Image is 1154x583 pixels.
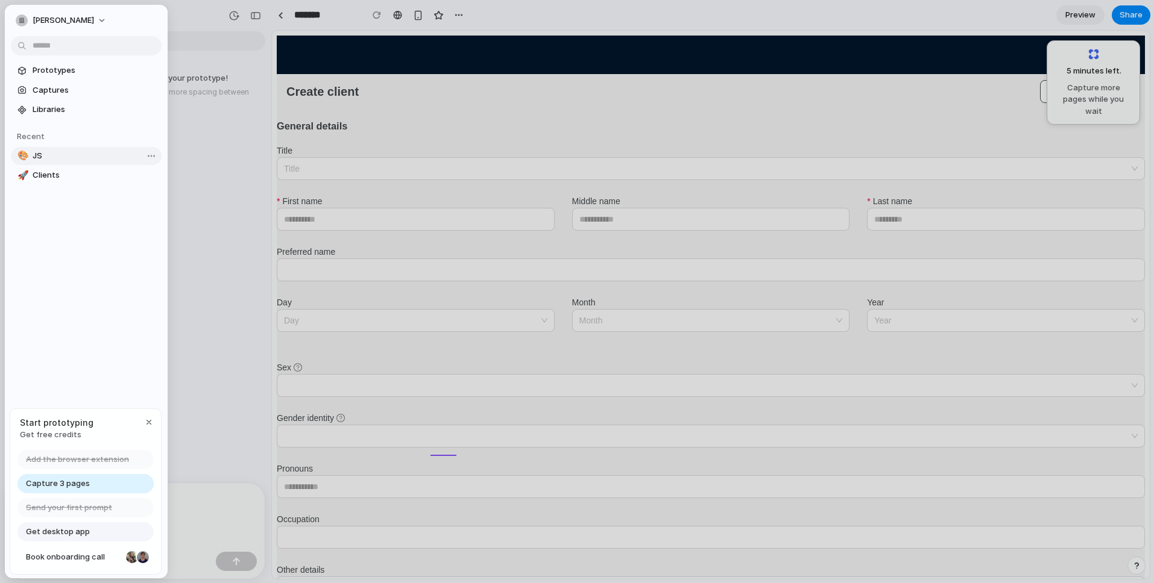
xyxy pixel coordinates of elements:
input: Day [12,279,268,301]
button: 🚀 [16,169,28,181]
span: Captures [33,84,157,96]
label: Middle name [300,164,357,177]
span: Cancel [778,54,804,67]
div: Christian Iacullo [136,550,150,564]
span: question-circle [65,383,73,391]
a: Get desktop app [17,522,154,541]
span: question-circle [22,332,30,341]
span: [PERSON_NAME] [33,14,94,26]
span: Book onboarding call [26,551,121,563]
input: Month [307,279,564,301]
input: Preferred name [5,228,873,251]
a: Libraries [11,101,162,119]
span: Prototypes [33,64,157,76]
label: Day [5,265,28,278]
div: 🚀 [17,169,26,182]
label: Title [5,113,29,126]
span: Send your first prompt [26,502,112,514]
label: Other details [5,532,61,546]
button: Cancel [768,49,814,72]
input: Middle name [300,177,578,200]
input: Pronouns [5,444,873,467]
span: Get desktop app [26,526,90,538]
span: JS [33,150,157,162]
label: Year [595,265,620,278]
button: Create [819,49,863,72]
input: Year [602,279,859,301]
a: 🎨JS [11,147,162,165]
span: Get free credits [20,429,93,441]
span: Create [828,54,854,67]
span: Add the browser extension [26,454,129,466]
h3: General details [5,88,873,104]
div: 🎨 [17,149,26,163]
span: Recent [17,131,45,141]
label: Gender identity [5,381,81,394]
label: Occupation [5,482,56,495]
a: Book onboarding call [17,547,154,567]
input: Last name [595,177,873,200]
a: Captures [11,81,162,99]
label: Pronouns [5,431,49,444]
input: First name [5,177,283,200]
label: Last name [595,164,649,177]
span: Clients [33,169,157,181]
a: Prototypes [11,61,162,79]
span: Capture 3 pages [26,478,90,490]
a: 🚀Clients [11,166,162,184]
button: [PERSON_NAME] [11,11,113,30]
span: Create client [14,51,87,70]
input: Occupation [5,495,873,518]
label: Sex [5,330,39,343]
div: Nicole Kubica [125,550,139,564]
label: First name [5,164,58,177]
label: Month [300,265,332,278]
label: Preferred name [5,214,72,228]
span: Start prototyping [20,416,93,429]
span: Libraries [33,104,157,116]
button: 🎨 [16,150,28,162]
img: svg+xml,%3c [35,5,712,370]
